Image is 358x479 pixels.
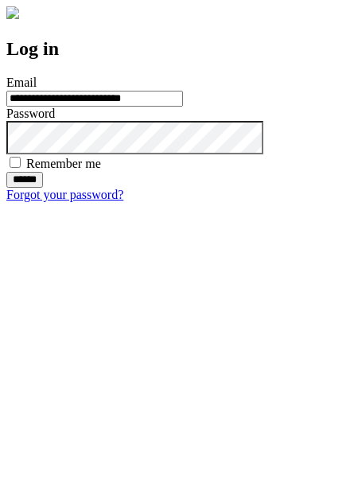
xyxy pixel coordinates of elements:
[6,107,55,120] label: Password
[6,6,19,19] img: logo-4e3dc11c47720685a147b03b5a06dd966a58ff35d612b21f08c02c0306f2b779.png
[26,157,101,170] label: Remember me
[6,188,123,201] a: Forgot your password?
[6,76,37,89] label: Email
[6,38,352,60] h2: Log in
